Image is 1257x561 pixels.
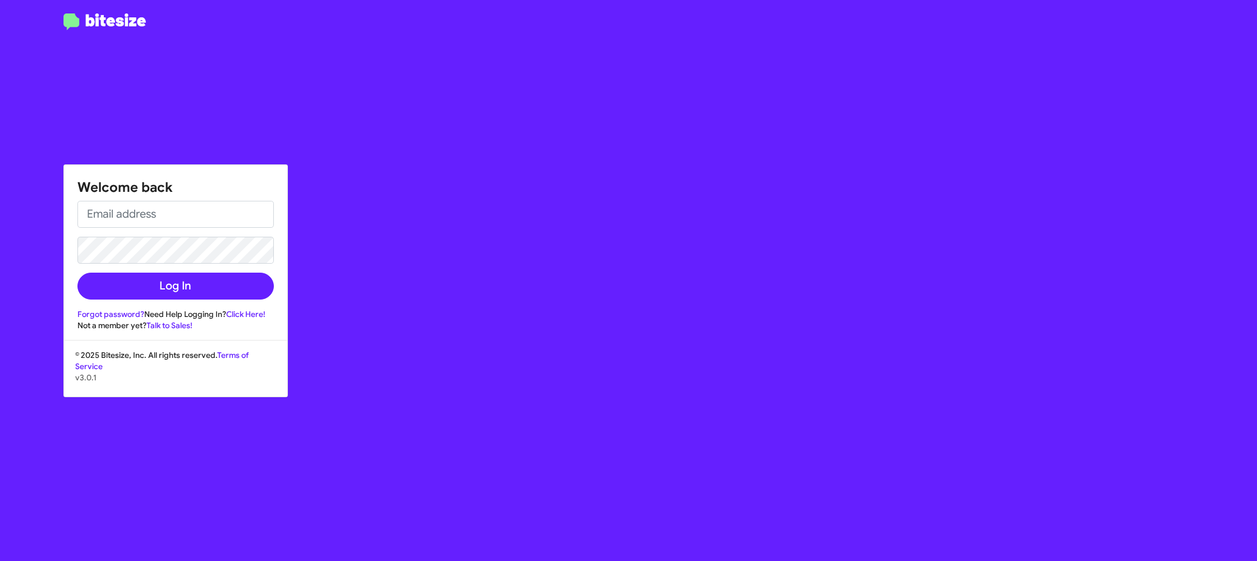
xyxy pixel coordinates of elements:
a: Talk to Sales! [146,320,192,330]
div: Not a member yet? [77,320,274,331]
a: Forgot password? [77,309,144,319]
p: v3.0.1 [75,372,276,383]
h1: Welcome back [77,178,274,196]
a: Click Here! [226,309,265,319]
input: Email address [77,201,274,228]
div: Need Help Logging In? [77,309,274,320]
a: Terms of Service [75,350,249,371]
button: Log In [77,273,274,300]
div: © 2025 Bitesize, Inc. All rights reserved. [64,350,287,397]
